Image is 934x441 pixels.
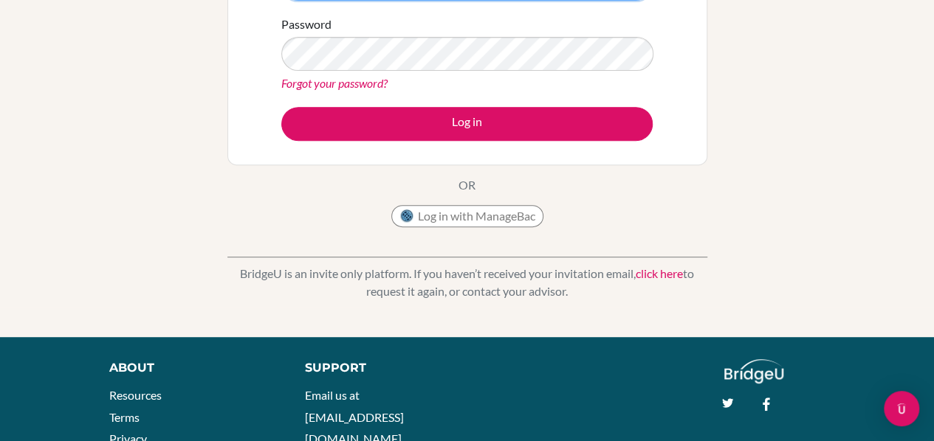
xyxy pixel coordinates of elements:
a: Resources [109,388,162,402]
button: Log in [281,107,653,141]
a: click here [636,266,683,280]
div: About [109,359,272,377]
label: Password [281,15,332,33]
a: Forgot your password? [281,76,388,90]
p: OR [459,176,475,194]
img: logo_white@2x-f4f0deed5e89b7ecb1c2cc34c3e3d731f90f0f143d5ea2071677605dd97b5244.png [724,359,784,383]
p: BridgeU is an invite only platform. If you haven’t received your invitation email, to request it ... [227,265,707,300]
a: Terms [109,410,140,424]
div: Support [305,359,453,377]
div: Open Intercom Messenger [884,391,919,426]
button: Log in with ManageBac [391,205,543,227]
